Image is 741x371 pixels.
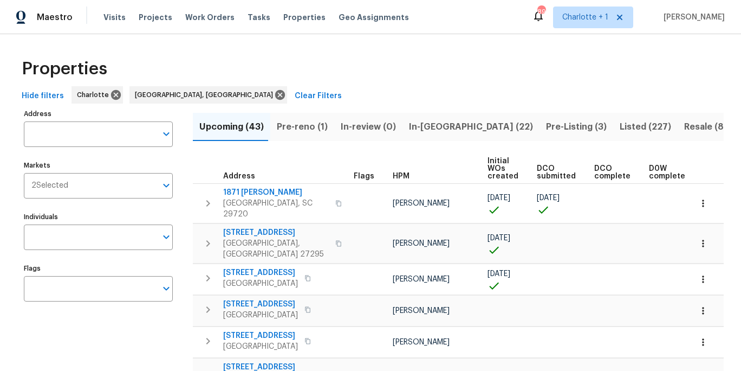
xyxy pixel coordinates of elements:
span: Tasks [248,14,270,21]
span: Visits [103,12,126,23]
label: Individuals [24,214,173,220]
span: Upcoming (43) [199,119,264,135]
span: [PERSON_NAME] [393,307,450,315]
button: Hide filters [17,86,68,106]
span: Properties [22,63,107,74]
span: Projects [139,12,172,23]
span: Pre-Listing (3) [546,119,607,135]
span: Listed (227) [620,119,671,135]
label: Markets [24,162,173,169]
span: Charlotte + 1 [562,12,608,23]
label: Address [24,111,173,117]
button: Open [159,178,174,193]
span: [STREET_ADDRESS] [223,227,329,238]
div: 89 [537,7,545,17]
button: Clear Filters [290,86,346,106]
span: 2 Selected [31,181,68,190]
span: [PERSON_NAME] [393,200,450,207]
div: [GEOGRAPHIC_DATA], [GEOGRAPHIC_DATA] [129,86,287,104]
span: DCO complete [594,165,630,180]
span: [GEOGRAPHIC_DATA], [GEOGRAPHIC_DATA] 27295 [223,238,329,260]
span: Geo Assignments [339,12,409,23]
span: Address [223,172,255,180]
span: In-[GEOGRAPHIC_DATA] (22) [409,119,533,135]
span: 1871 [PERSON_NAME] [223,187,329,198]
span: [PERSON_NAME] [393,338,450,346]
span: [DATE] [537,194,560,202]
span: Initial WOs created [487,157,518,180]
span: HPM [393,172,409,180]
span: [GEOGRAPHIC_DATA] [223,341,298,352]
span: [GEOGRAPHIC_DATA], [GEOGRAPHIC_DATA] [135,89,277,100]
span: [STREET_ADDRESS] [223,299,298,310]
span: Resale (83) [684,119,732,135]
span: [DATE] [487,194,510,202]
span: Properties [283,12,326,23]
span: In-review (0) [341,119,396,135]
div: Charlotte [71,86,123,104]
span: Work Orders [185,12,235,23]
span: [GEOGRAPHIC_DATA] [223,278,298,289]
span: DCO submitted [537,165,576,180]
button: Open [159,229,174,245]
span: [PERSON_NAME] [659,12,725,23]
button: Open [159,126,174,142]
span: [STREET_ADDRESS] [223,330,298,341]
span: Pre-reno (1) [277,119,328,135]
span: [DATE] [487,270,510,278]
span: Flags [354,172,374,180]
span: [PERSON_NAME] [393,276,450,283]
span: Clear Filters [295,89,342,103]
span: [GEOGRAPHIC_DATA], SC 29720 [223,198,329,220]
span: [GEOGRAPHIC_DATA] [223,310,298,321]
span: D0W complete [649,165,685,180]
span: [STREET_ADDRESS] [223,267,298,278]
span: Hide filters [22,89,64,103]
span: [PERSON_NAME] [393,240,450,247]
span: [DATE] [487,234,510,242]
button: Open [159,281,174,296]
label: Flags [24,265,173,272]
span: Charlotte [77,89,113,100]
span: Maestro [37,12,73,23]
